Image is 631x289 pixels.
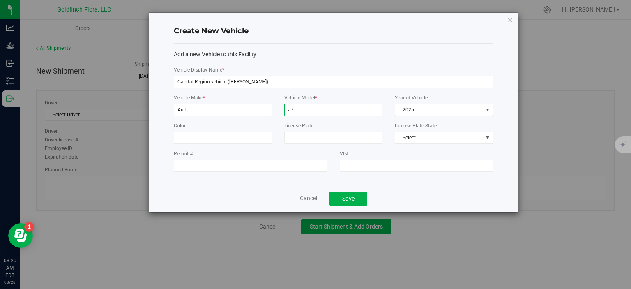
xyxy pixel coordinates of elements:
[395,94,493,102] label: Year of Vehicle
[174,94,272,102] label: Vehicle Make
[395,104,482,116] span: 2025
[284,122,382,129] label: License Plate
[174,66,493,74] label: Vehicle Display Name
[8,223,33,248] iframe: Resource center
[284,94,382,102] label: Vehicle Model
[300,194,317,203] button: Cancel
[174,26,493,37] h4: Create New Vehicle
[174,50,256,59] span: Add a new Vehicle to this Facility
[24,222,34,232] iframe: Resource center unread badge
[329,192,367,206] button: Save
[395,132,482,143] span: Select
[174,150,327,157] label: Permit #
[174,122,272,129] label: Color
[395,122,493,129] label: License Plate State
[340,150,493,157] label: VIN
